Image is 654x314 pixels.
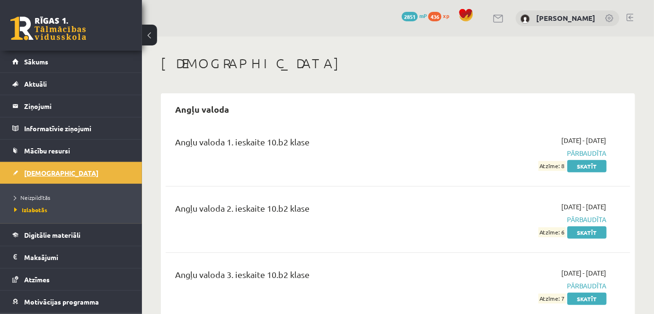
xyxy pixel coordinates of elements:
a: Mācību resursi [12,140,130,161]
a: Skatīt [567,293,607,305]
img: Enriko Strazdiņš [521,14,530,24]
span: xp [443,12,449,19]
a: Maksājumi [12,246,130,268]
span: Sākums [24,57,48,66]
span: Pārbaudīta [472,148,607,158]
a: Skatīt [567,226,607,239]
span: Atzīmes [24,275,50,284]
legend: Ziņojumi [24,95,130,117]
h1: [DEMOGRAPHIC_DATA] [161,55,635,72]
span: [DATE] - [DATE] [561,268,607,278]
span: Motivācijas programma [24,297,99,306]
legend: Informatīvie ziņojumi [24,117,130,139]
a: Izlabotās [14,206,133,214]
span: Pārbaudīta [472,215,607,224]
span: 436 [428,12,442,21]
span: Pārbaudīta [472,281,607,291]
div: Angļu valoda 2. ieskaite 10.b2 klase [175,202,458,219]
div: Angļu valoda 3. ieskaite 10.b2 klase [175,268,458,286]
a: Neizpildītās [14,193,133,202]
a: Rīgas 1. Tālmācības vidusskola [10,17,86,40]
a: [DEMOGRAPHIC_DATA] [12,162,130,184]
span: Atzīme: 8 [539,161,566,171]
span: Mācību resursi [24,146,70,155]
span: Digitālie materiāli [24,231,80,239]
span: Izlabotās [14,206,47,214]
a: Aktuāli [12,73,130,95]
span: Atzīme: 7 [539,294,566,304]
span: mP [419,12,427,19]
a: [PERSON_NAME] [536,13,595,23]
span: [DATE] - [DATE] [561,202,607,212]
h2: Angļu valoda [166,98,239,120]
legend: Maksājumi [24,246,130,268]
a: Digitālie materiāli [12,224,130,246]
a: 436 xp [428,12,454,19]
a: Informatīvie ziņojumi [12,117,130,139]
a: Skatīt [567,160,607,172]
span: Neizpildītās [14,194,50,201]
span: [DATE] - [DATE] [561,135,607,145]
a: Atzīmes [12,269,130,290]
span: 2851 [402,12,418,21]
span: Atzīme: 6 [539,227,566,237]
span: Aktuāli [24,80,47,88]
div: Angļu valoda 1. ieskaite 10.b2 klase [175,135,458,153]
a: Ziņojumi [12,95,130,117]
a: 2851 mP [402,12,427,19]
a: Motivācijas programma [12,291,130,313]
a: Sākums [12,51,130,72]
span: [DEMOGRAPHIC_DATA] [24,169,98,177]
